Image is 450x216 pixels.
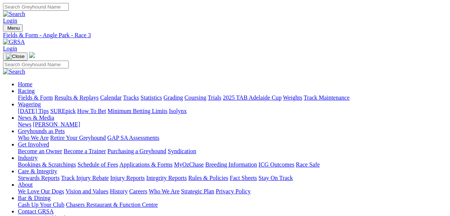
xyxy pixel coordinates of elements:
a: Calendar [100,94,122,101]
button: Toggle navigation [3,52,28,61]
div: Bar & Dining [18,202,447,208]
a: Track Maintenance [304,94,350,101]
a: [PERSON_NAME] [33,121,80,128]
a: Isolynx [169,108,187,114]
a: Bar & Dining [18,195,51,201]
a: Privacy Policy [216,188,251,194]
a: Grading [164,94,183,101]
a: Minimum Betting Limits [107,108,167,114]
span: Menu [7,25,20,31]
a: Who We Are [18,135,49,141]
a: Wagering [18,101,41,107]
a: MyOzChase [174,161,204,168]
a: News [18,121,31,128]
a: Syndication [168,148,196,154]
a: Integrity Reports [146,175,187,181]
a: Injury Reports [110,175,145,181]
a: Login [3,45,17,52]
a: Applications & Forms [119,161,173,168]
img: logo-grsa-white.png [29,52,35,58]
a: Fields & Form - Angle Park - Race 3 [3,32,447,39]
a: How To Bet [77,108,106,114]
a: Weights [283,94,302,101]
a: We Love Our Dogs [18,188,64,194]
a: Trials [208,94,221,101]
a: Greyhounds as Pets [18,128,65,134]
a: Industry [18,155,38,161]
img: Search [3,68,25,75]
img: Search [3,11,25,17]
a: Login [3,17,17,24]
a: Fields & Form [18,94,53,101]
a: [DATE] Tips [18,108,49,114]
a: Racing [18,88,35,94]
div: Wagering [18,108,447,115]
a: Bookings & Scratchings [18,161,76,168]
a: Tracks [123,94,139,101]
a: Schedule of Fees [77,161,118,168]
div: Care & Integrity [18,175,447,181]
img: GRSA [3,39,25,45]
a: Get Involved [18,141,49,148]
a: Care & Integrity [18,168,57,174]
a: Careers [129,188,147,194]
a: Become an Owner [18,148,62,154]
a: Who We Are [149,188,180,194]
div: About [18,188,447,195]
a: Strategic Plan [181,188,214,194]
div: Industry [18,161,447,168]
a: Statistics [141,94,162,101]
a: ICG Outcomes [258,161,294,168]
a: 2025 TAB Adelaide Cup [223,94,282,101]
a: News & Media [18,115,54,121]
a: Stewards Reports [18,175,60,181]
a: Cash Up Your Club [18,202,64,208]
a: Become a Trainer [64,148,106,154]
div: Racing [18,94,447,101]
a: Coursing [184,94,206,101]
img: Close [6,54,25,59]
a: GAP SA Assessments [107,135,160,141]
a: Chasers Restaurant & Function Centre [66,202,158,208]
a: Track Injury Rebate [61,175,109,181]
a: Results & Replays [54,94,99,101]
input: Search [3,3,69,11]
a: Purchasing a Greyhound [107,148,166,154]
input: Search [3,61,69,68]
a: Retire Your Greyhound [50,135,106,141]
a: About [18,181,33,188]
a: Contact GRSA [18,208,54,215]
a: Race Safe [296,161,319,168]
div: Get Involved [18,148,447,155]
div: News & Media [18,121,447,128]
button: Toggle navigation [3,24,23,32]
a: Home [18,81,32,87]
a: Fact Sheets [230,175,257,181]
a: History [110,188,128,194]
a: SUREpick [50,108,75,114]
a: Vision and Values [65,188,108,194]
a: Stay On Track [258,175,293,181]
a: Breeding Information [205,161,257,168]
div: Greyhounds as Pets [18,135,447,141]
a: Rules & Policies [188,175,228,181]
